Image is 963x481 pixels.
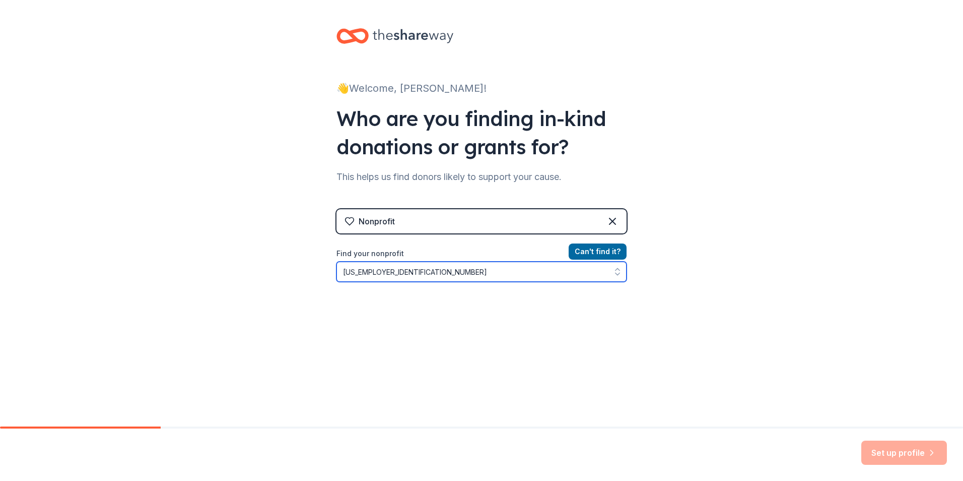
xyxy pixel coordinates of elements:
[336,169,627,185] div: This helps us find donors likely to support your cause.
[336,248,627,260] label: Find your nonprofit
[569,244,627,260] button: Can't find it?
[336,104,627,161] div: Who are you finding in-kind donations or grants for?
[359,215,395,227] div: Nonprofit
[336,262,627,282] input: Search by name, EIN, or city
[336,80,627,96] div: 👋 Welcome, [PERSON_NAME]!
